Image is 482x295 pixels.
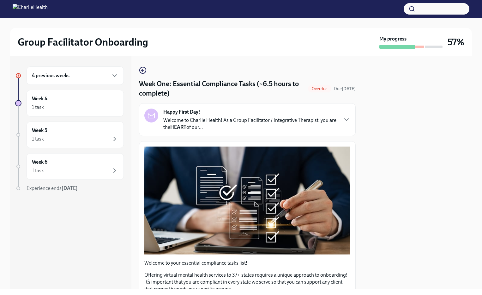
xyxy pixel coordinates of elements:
[27,185,78,191] span: Experience ends
[139,79,305,98] h4: Week One: Essential Compliance Tasks (~6.5 hours to complete)
[308,86,331,91] span: Overdue
[13,4,48,14] img: CharlieHealth
[32,167,44,174] div: 1 task
[163,109,200,116] strong: Happy First Day!
[32,127,47,134] h6: Week 5
[144,147,350,254] button: Zoom image
[32,159,47,166] h6: Week 6
[32,72,69,79] h6: 4 previous weeks
[144,272,350,292] p: Offering virtual mental health services to 37+ states requires a unique approach to onboarding! I...
[334,86,356,91] span: Due
[342,86,356,91] strong: [DATE]
[18,36,148,48] h2: Group Facilitator Onboarding
[15,90,124,116] a: Week 41 task
[144,260,350,267] p: Welcome to your essential compliance tasks list!
[170,124,186,130] strong: HEART
[27,66,124,85] div: 4 previous weeks
[32,135,44,142] div: 1 task
[15,122,124,148] a: Week 51 task
[448,36,464,48] h3: 57%
[334,86,356,92] span: September 2nd, 2025 10:00
[32,95,47,102] h6: Week 4
[32,104,44,111] div: 1 task
[15,153,124,180] a: Week 61 task
[62,185,78,191] strong: [DATE]
[163,117,338,131] p: Welcome to Charlie Health! As a Group Facilitator / Integrative Therapist, you are the of our...
[379,35,407,42] strong: My progress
